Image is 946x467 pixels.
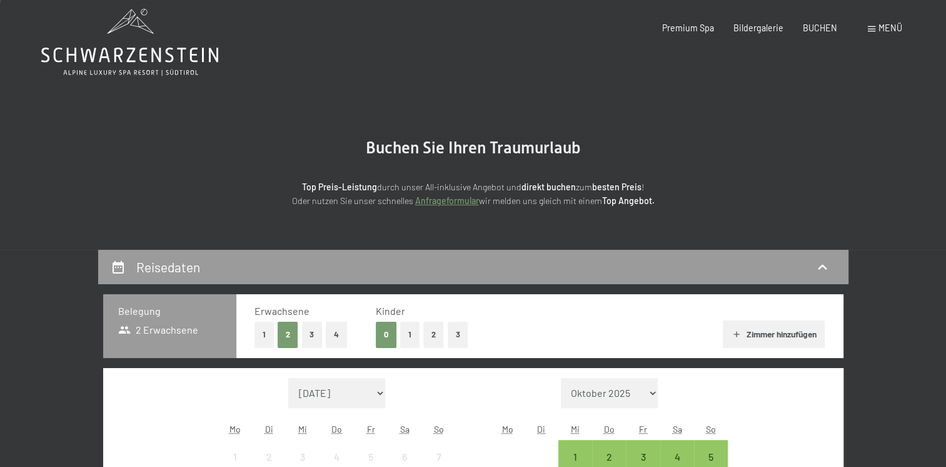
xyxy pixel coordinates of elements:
abbr: Sonntag [706,424,716,434]
abbr: Dienstag [265,424,273,434]
abbr: Dienstag [537,424,545,434]
a: Premium Spa [662,23,714,33]
strong: Top Angebot. [602,195,655,206]
abbr: Freitag [639,424,647,434]
button: 2 [278,322,298,347]
button: 3 [302,322,323,347]
abbr: Montag [229,424,241,434]
abbr: Donnerstag [604,424,615,434]
button: Zimmer hinzufügen [723,321,825,348]
abbr: Freitag [366,424,375,434]
a: Bildergalerie [733,23,783,33]
abbr: Donnerstag [331,424,342,434]
span: Erwachsene [254,305,309,317]
strong: direkt buchen [521,182,576,192]
button: 1 [254,322,274,347]
button: 4 [326,322,347,347]
span: Menü [878,23,902,33]
button: 1 [400,322,420,347]
a: BUCHEN [803,23,837,33]
abbr: Mittwoch [298,424,307,434]
span: 2 Erwachsene [118,323,199,337]
button: 2 [423,322,444,347]
a: Anfrageformular [415,195,479,206]
abbr: Montag [501,424,513,434]
span: Buchen Sie Ihren Traumurlaub [366,138,581,157]
h3: Belegung [118,304,221,318]
abbr: Sonntag [434,424,444,434]
abbr: Samstag [672,424,682,434]
p: durch unser All-inklusive Angebot und zum ! Oder nutzen Sie unser schnelles wir melden uns gleich... [198,180,748,208]
button: 0 [376,322,396,347]
span: Kinder [376,305,405,317]
h2: Reisedaten [136,259,200,275]
abbr: Mittwoch [571,424,580,434]
strong: besten Preis [592,182,642,192]
abbr: Samstag [400,424,410,434]
button: 3 [448,322,468,347]
strong: Top Preis-Leistung [302,182,377,192]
